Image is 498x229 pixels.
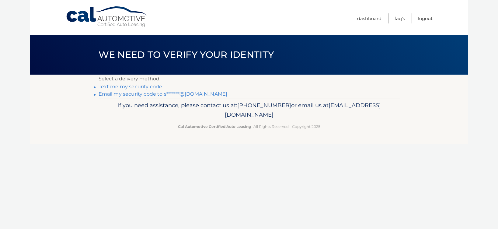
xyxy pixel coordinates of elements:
span: We need to verify your identity [99,49,274,60]
strong: Cal Automotive Certified Auto Leasing [178,124,251,129]
a: Dashboard [357,13,381,23]
p: Select a delivery method: [99,75,400,83]
a: FAQ's [395,13,405,23]
a: Email my security code to s*******@[DOMAIN_NAME] [99,91,228,97]
p: - All Rights Reserved - Copyright 2025 [103,123,396,130]
span: [PHONE_NUMBER] [237,102,291,109]
a: Logout [418,13,433,23]
a: Text me my security code [99,84,162,90]
p: If you need assistance, please contact us at: or email us at [103,100,396,120]
a: Cal Automotive [66,6,148,28]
